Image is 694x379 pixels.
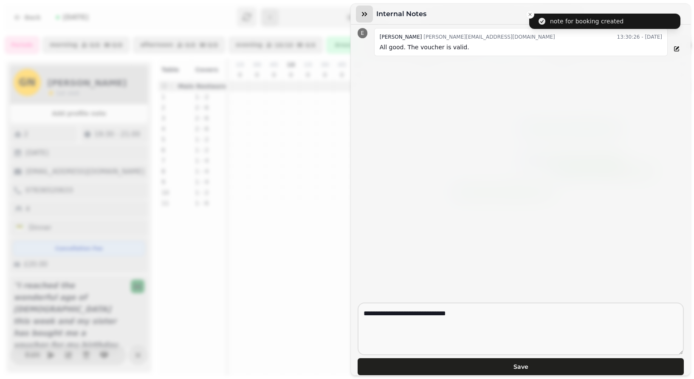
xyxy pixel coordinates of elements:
[361,31,364,36] span: E
[364,364,677,370] span: Save
[617,32,662,42] time: 13:30:26 - [DATE]
[358,358,684,375] button: Save
[380,32,555,42] div: [PERSON_NAME][EMAIL_ADDRESS][DOMAIN_NAME]
[376,9,430,19] h3: Internal Notes
[380,34,422,40] span: [PERSON_NAME]
[380,42,662,52] p: All good. The voucher is valid.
